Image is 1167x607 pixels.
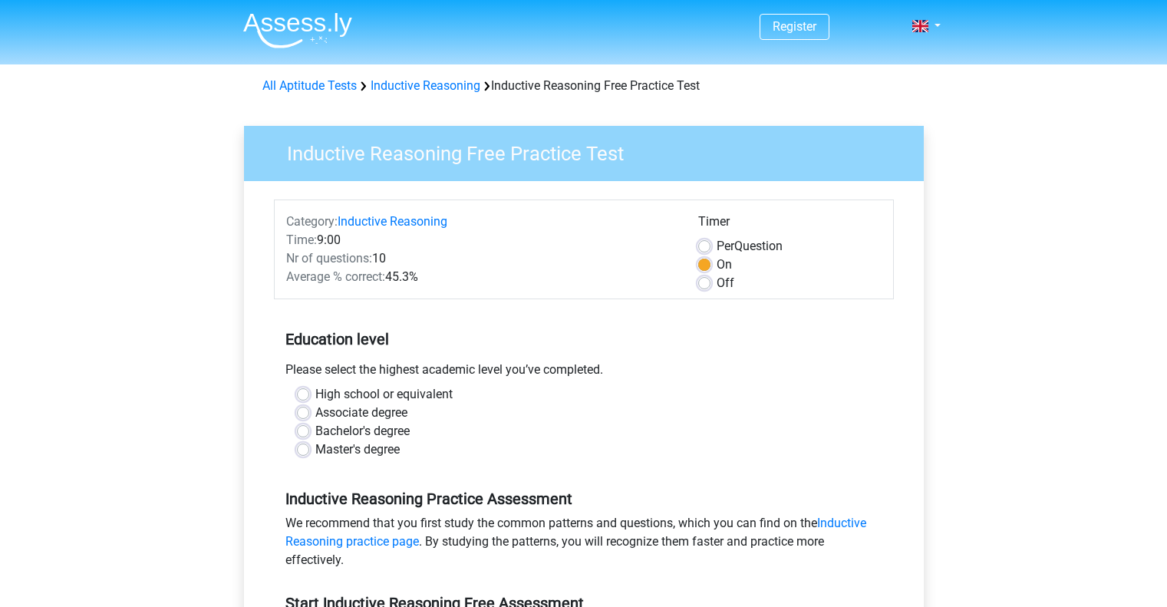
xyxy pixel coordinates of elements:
[274,514,894,576] div: We recommend that you first study the common patterns and questions, which you can find on the . ...
[773,19,816,34] a: Register
[717,274,734,292] label: Off
[275,231,687,249] div: 9:00
[315,404,407,422] label: Associate degree
[243,12,352,48] img: Assessly
[315,422,410,440] label: Bachelor's degree
[274,361,894,385] div: Please select the highest academic level you’ve completed.
[285,324,882,355] h5: Education level
[286,251,372,266] span: Nr of questions:
[275,268,687,286] div: 45.3%
[698,213,882,237] div: Timer
[371,78,480,93] a: Inductive Reasoning
[275,249,687,268] div: 10
[286,269,385,284] span: Average % correct:
[338,214,447,229] a: Inductive Reasoning
[315,385,453,404] label: High school or equivalent
[286,233,317,247] span: Time:
[315,440,400,459] label: Master's degree
[717,256,732,274] label: On
[285,490,882,508] h5: Inductive Reasoning Practice Assessment
[717,237,783,256] label: Question
[286,214,338,229] span: Category:
[262,78,357,93] a: All Aptitude Tests
[256,77,912,95] div: Inductive Reasoning Free Practice Test
[717,239,734,253] span: Per
[269,136,912,166] h3: Inductive Reasoning Free Practice Test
